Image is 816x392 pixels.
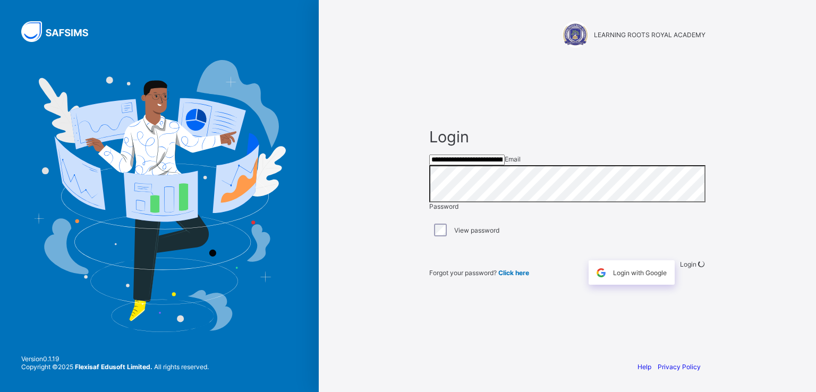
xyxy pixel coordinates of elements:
[505,155,521,163] span: Email
[454,226,499,234] label: View password
[21,21,101,42] img: SAFSIMS Logo
[429,202,458,210] span: Password
[613,269,667,277] span: Login with Google
[33,60,286,332] img: Hero Image
[595,267,607,279] img: google.396cfc9801f0270233282035f929180a.svg
[21,363,209,371] span: Copyright © 2025 All rights reserved.
[594,31,705,39] span: LEARNING ROOTS ROYAL ACADEMY
[637,363,651,371] a: Help
[21,355,209,363] span: Version 0.1.19
[680,260,696,268] span: Login
[658,363,701,371] a: Privacy Policy
[75,363,152,371] strong: Flexisaf Edusoft Limited.
[498,269,529,277] a: Click here
[429,127,705,146] span: Login
[429,269,529,277] span: Forgot your password?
